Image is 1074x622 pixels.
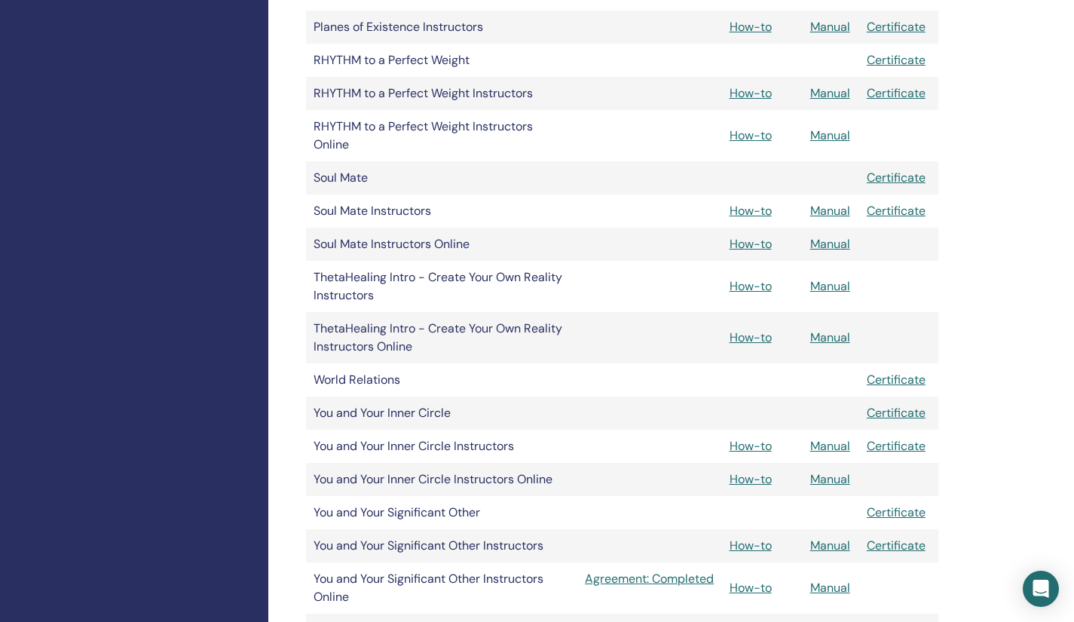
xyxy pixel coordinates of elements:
[810,538,850,553] a: Manual
[810,85,850,101] a: Manual
[306,110,577,161] td: RHYTHM to a Perfect Weight Instructors Online
[867,504,926,520] a: Certificate
[810,471,850,487] a: Manual
[306,312,577,363] td: ThetaHealing Intro - Create Your Own Reality Instructors Online
[730,580,772,596] a: How-to
[306,44,577,77] td: RHYTHM to a Perfect Weight
[810,19,850,35] a: Manual
[810,278,850,294] a: Manual
[867,85,926,101] a: Certificate
[1023,571,1059,607] div: Open Intercom Messenger
[306,261,577,312] td: ThetaHealing Intro - Create Your Own Reality Instructors
[730,278,772,294] a: How-to
[867,372,926,388] a: Certificate
[730,203,772,219] a: How-to
[306,161,577,195] td: Soul Mate
[730,438,772,454] a: How-to
[306,529,577,562] td: You and Your Significant Other Instructors
[810,203,850,219] a: Manual
[730,538,772,553] a: How-to
[730,19,772,35] a: How-to
[730,471,772,487] a: How-to
[730,329,772,345] a: How-to
[810,236,850,252] a: Manual
[867,405,926,421] a: Certificate
[306,463,577,496] td: You and Your Inner Circle Instructors Online
[306,397,577,430] td: You and Your Inner Circle
[306,228,577,261] td: Soul Mate Instructors Online
[730,85,772,101] a: How-to
[867,203,926,219] a: Certificate
[306,77,577,110] td: RHYTHM to a Perfect Weight Instructors
[867,170,926,185] a: Certificate
[810,127,850,143] a: Manual
[585,570,714,588] a: Agreement: Completed
[867,538,926,553] a: Certificate
[306,11,577,44] td: Planes of Existence Instructors
[810,580,850,596] a: Manual
[306,562,577,614] td: You and Your Significant Other Instructors Online
[306,363,577,397] td: World Relations
[730,127,772,143] a: How-to
[730,236,772,252] a: How-to
[306,195,577,228] td: Soul Mate Instructors
[306,496,577,529] td: You and Your Significant Other
[867,52,926,68] a: Certificate
[867,438,926,454] a: Certificate
[306,430,577,463] td: You and Your Inner Circle Instructors
[810,329,850,345] a: Manual
[810,438,850,454] a: Manual
[867,19,926,35] a: Certificate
